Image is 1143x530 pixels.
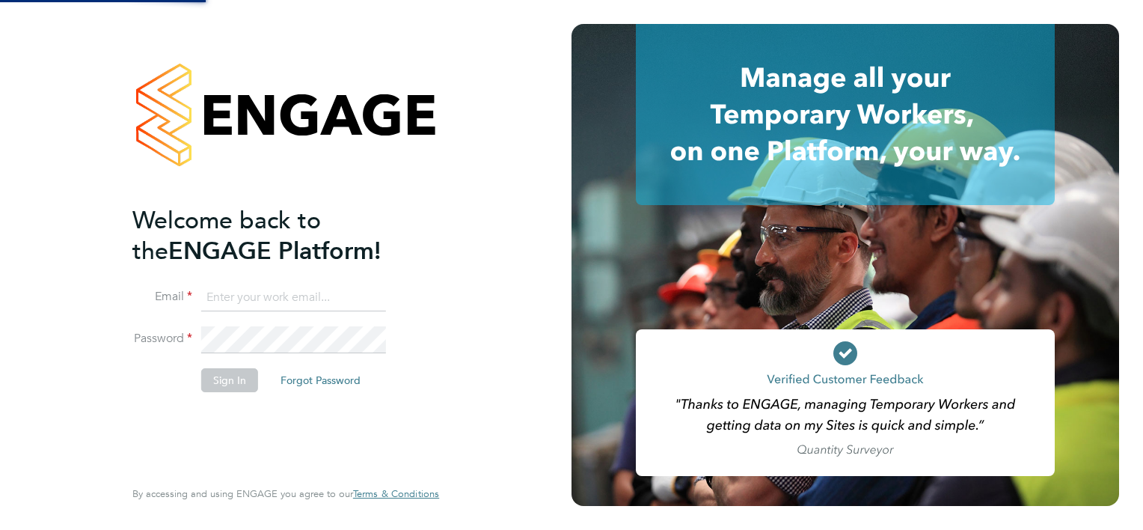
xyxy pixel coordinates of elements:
[132,289,192,305] label: Email
[132,205,424,266] h2: ENGAGE Platform!
[353,488,439,500] a: Terms & Conditions
[353,487,439,500] span: Terms & Conditions
[132,331,192,347] label: Password
[132,206,321,266] span: Welcome back to the
[201,284,386,311] input: Enter your work email...
[201,368,258,392] button: Sign In
[269,368,373,392] button: Forgot Password
[132,487,439,500] span: By accessing and using ENGAGE you agree to our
